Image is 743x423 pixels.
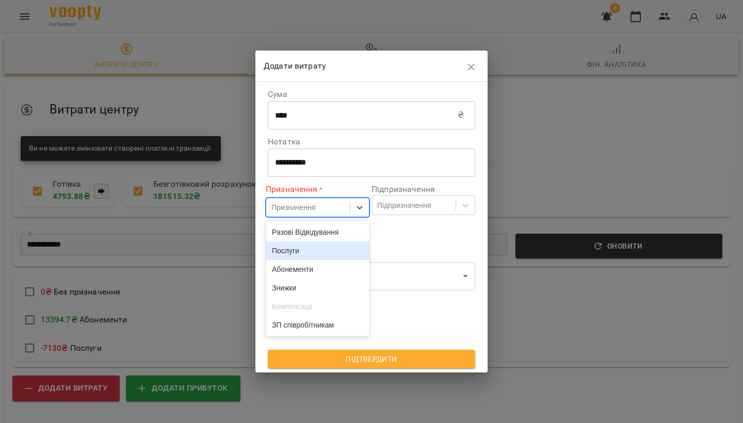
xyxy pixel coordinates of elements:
label: Каса [268,248,475,259]
div: Компенсації [266,297,369,316]
div: Призначення [271,202,315,213]
label: Підпризначення [372,185,475,193]
p: ₴ [458,109,464,121]
div: ЗП співробітникам [266,316,369,334]
label: Призначення [266,183,369,195]
div: Разові Відвідування [266,223,369,241]
h6: Додати витрату [264,59,461,73]
label: Нотатка [268,138,475,146]
button: Підтвердити [268,350,475,368]
label: Вказати дату сплати [268,299,475,307]
div: Підпризначення [377,200,431,210]
div: Послуги [266,241,369,260]
label: Сума [268,90,475,99]
div: Знижки [266,279,369,297]
span: Підтвердити [276,353,467,365]
div: Абонементи [266,260,369,279]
